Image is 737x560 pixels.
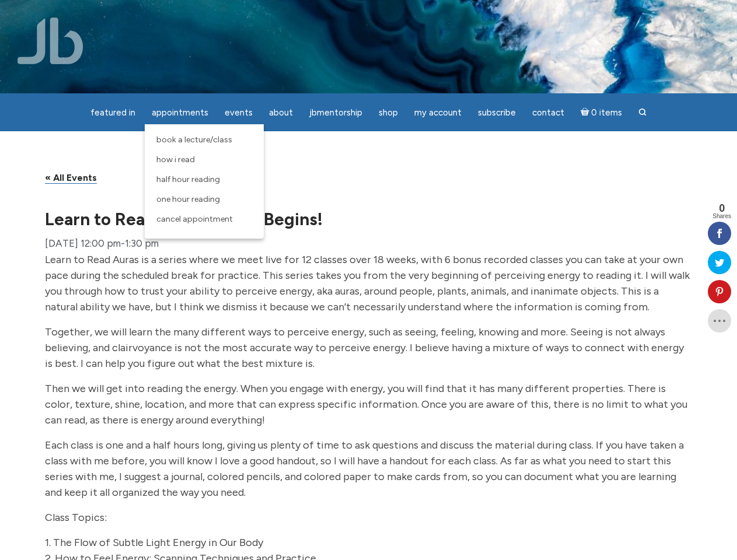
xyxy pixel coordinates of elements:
[151,150,258,170] a: How I Read
[581,107,592,118] i: Cart
[225,107,253,118] span: Events
[152,107,208,118] span: Appointments
[45,172,97,184] a: « All Events
[156,214,233,224] span: Cancel Appointment
[18,17,83,64] img: Jamie Butler. The Everyday Medium
[309,107,362,118] span: JBMentorship
[151,209,258,229] a: Cancel Appointment
[83,101,142,124] a: featured in
[712,203,731,213] span: 0
[269,107,293,118] span: About
[45,382,687,426] span: Then we will get into reading the energy. When you engage with energy, you will find that it has ...
[372,101,405,124] a: Shop
[532,107,564,118] span: Contact
[574,100,630,124] a: Cart0 items
[45,511,107,524] span: Class Topics:
[407,101,469,124] a: My Account
[379,107,398,118] span: Shop
[145,101,215,124] a: Appointments
[414,107,462,118] span: My Account
[45,325,684,370] span: Together, we will learn the many different ways to perceive energy, such as seeing, feeling, know...
[45,237,121,249] span: [DATE] 12:00 pm
[156,174,220,184] span: Half Hour Reading
[156,194,220,204] span: One Hour Reading
[90,107,135,118] span: featured in
[302,101,369,124] a: JBMentorship
[525,101,571,124] a: Contact
[471,101,523,124] a: Subscribe
[45,439,684,499] span: Each class is one and a half hours long, giving us plenty of time to ask questions and discuss th...
[156,155,195,164] span: How I Read
[151,190,258,209] a: One Hour Reading
[478,107,516,118] span: Subscribe
[151,170,258,190] a: Half Hour Reading
[262,101,300,124] a: About
[591,108,622,117] span: 0 items
[45,211,693,228] h1: Learn to Read Auras Series Begins!
[218,101,260,124] a: Events
[45,235,159,253] div: -
[125,237,159,249] span: 1:30 pm
[151,130,258,150] a: Book a Lecture/Class
[156,135,232,145] span: Book a Lecture/Class
[45,253,690,313] span: Learn to Read Auras is a series where we meet live for 12 classes over 18 weeks, with 6 bonus rec...
[712,213,731,219] span: Shares
[45,536,263,549] span: 1. The Flow of Subtle Light Energy in Our Body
